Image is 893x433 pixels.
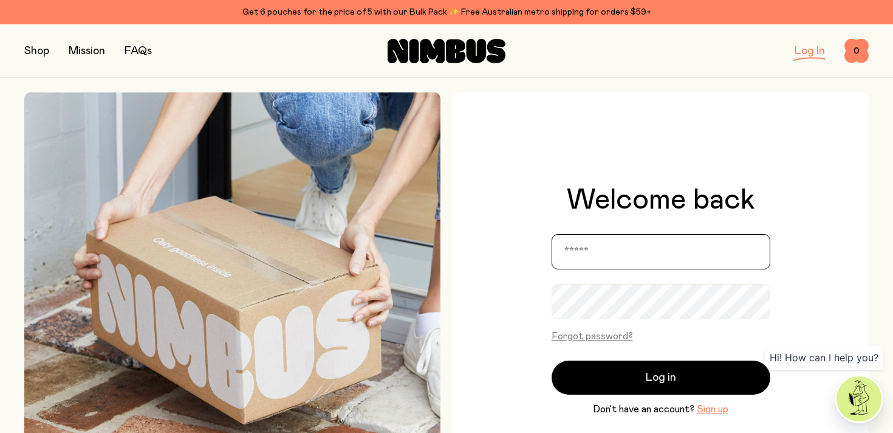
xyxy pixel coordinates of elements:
button: 0 [844,39,869,63]
button: Log in [552,361,770,395]
div: Get 6 pouches for the price of 5 with our Bulk Pack ✨ Free Australian metro shipping for orders $59+ [24,5,869,19]
button: Forgot password? [552,329,633,344]
span: Log in [646,369,676,386]
a: FAQs [125,46,152,57]
h1: Welcome back [567,185,755,215]
img: agent [837,376,881,421]
a: Mission [69,46,105,57]
button: Sign up [697,402,728,417]
a: Log In [795,46,825,57]
span: Don’t have an account? [593,402,694,417]
div: Hi! How can I help you? [765,345,883,370]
